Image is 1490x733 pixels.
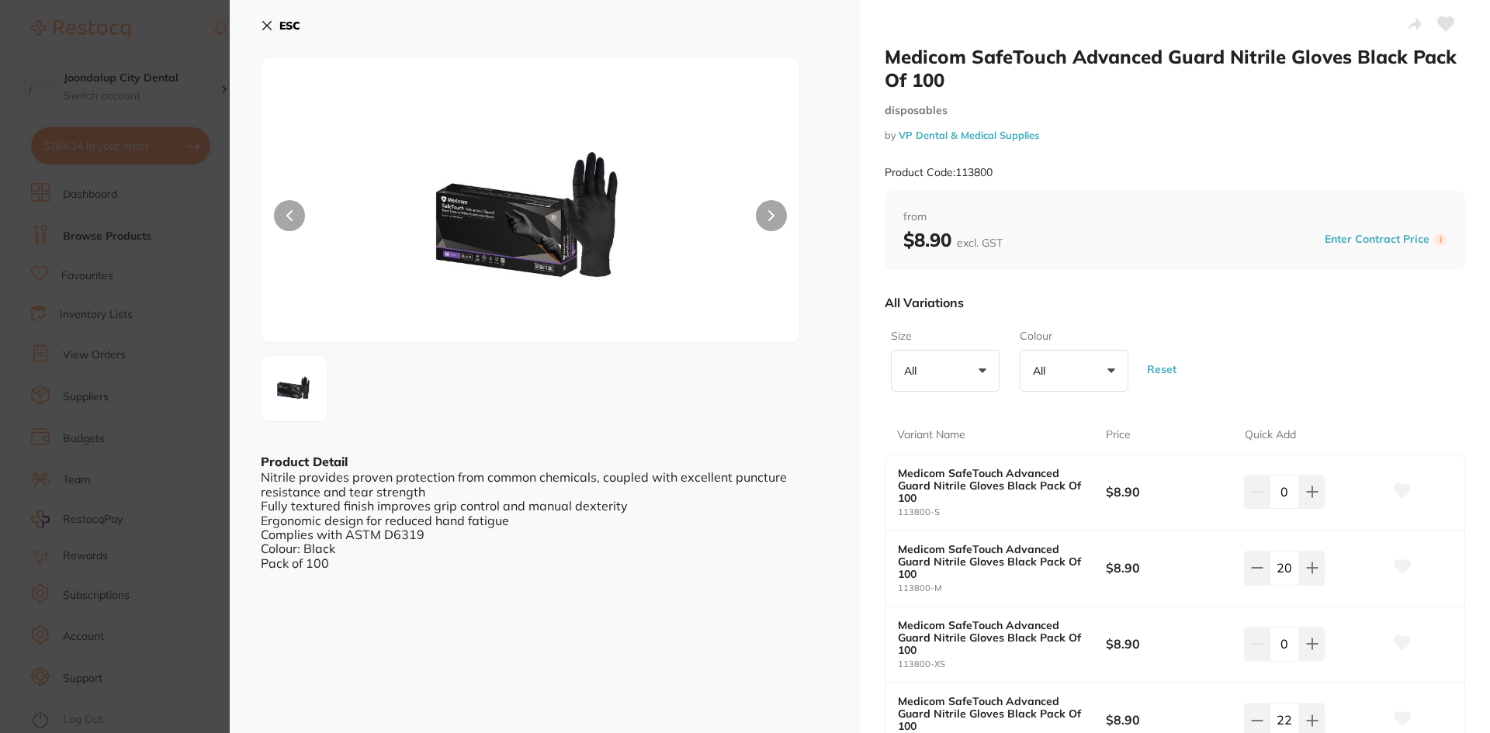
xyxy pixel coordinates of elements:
[261,12,300,39] button: ESC
[898,507,1106,517] small: 113800-S
[891,350,1000,392] button: All
[261,470,829,570] div: Nitrile provides proven protection from common chemicals, coupled with excellent puncture resista...
[1106,483,1231,500] b: $8.90
[1106,559,1231,576] b: $8.90
[885,104,1465,117] small: disposables
[885,166,993,179] small: Product Code: 113800
[898,619,1085,656] b: Medicom SafeTouch Advanced Guard Nitrile Gloves Black Pack Of 100
[1033,364,1052,378] p: All
[1320,232,1434,247] button: Enter Contract Price
[891,329,995,344] label: Size
[1106,635,1231,652] b: $8.90
[369,97,692,342] img: bC0yOQ
[1106,711,1231,728] b: $8.90
[897,427,965,443] p: Variant Name
[1245,427,1296,443] p: Quick Add
[904,364,923,378] p: All
[266,361,322,417] img: bC0yOQ
[903,228,1003,251] b: $8.90
[885,295,964,310] p: All Variations
[885,130,1465,141] small: by
[898,695,1085,732] b: Medicom SafeTouch Advanced Guard Nitrile Gloves Black Pack Of 100
[1106,427,1131,443] p: Price
[899,129,1039,141] a: VP Dental & Medical Supplies
[1142,341,1181,398] button: Reset
[279,19,300,33] b: ESC
[898,543,1085,580] b: Medicom SafeTouch Advanced Guard Nitrile Gloves Black Pack Of 100
[1434,233,1447,246] label: i
[1020,329,1124,344] label: Colour
[1020,350,1128,392] button: All
[885,45,1465,92] h2: Medicom SafeTouch Advanced Guard Nitrile Gloves Black Pack Of 100
[898,659,1106,669] small: 113800-XS
[898,583,1106,593] small: 113800-M
[261,454,348,469] b: Product Detail
[903,209,1447,225] span: from
[898,467,1085,504] b: Medicom SafeTouch Advanced Guard Nitrile Gloves Black Pack Of 100
[957,236,1003,250] span: excl. GST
